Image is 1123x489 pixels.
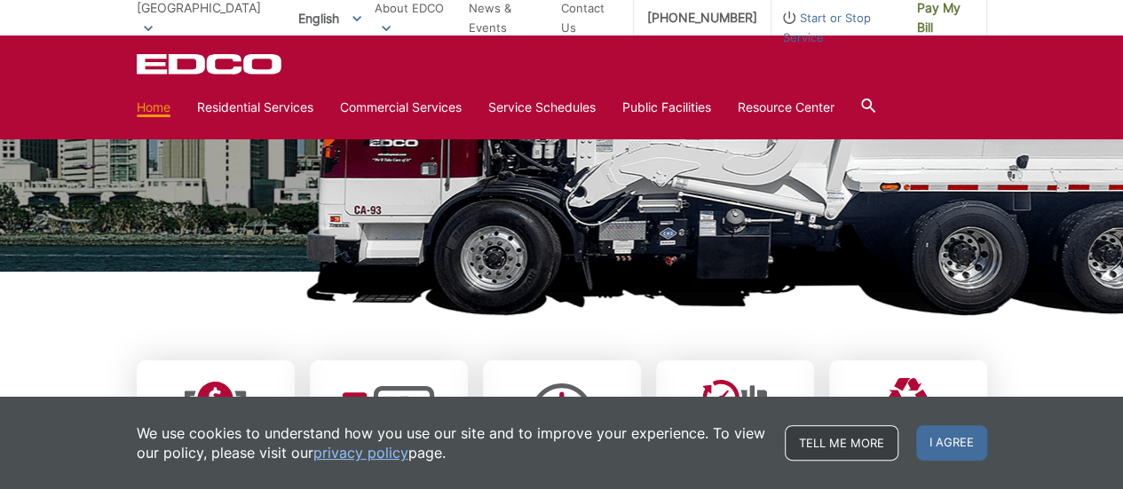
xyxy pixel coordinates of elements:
[285,4,375,33] span: English
[916,425,987,461] span: I agree
[137,53,284,75] a: EDCD logo. Return to the homepage.
[785,425,898,461] a: Tell me more
[313,443,408,462] a: privacy policy
[137,423,767,462] p: We use cookies to understand how you use our site and to improve your experience. To view our pol...
[340,98,462,117] a: Commercial Services
[137,98,170,117] a: Home
[738,98,834,117] a: Resource Center
[622,98,711,117] a: Public Facilities
[488,98,596,117] a: Service Schedules
[197,98,313,117] a: Residential Services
